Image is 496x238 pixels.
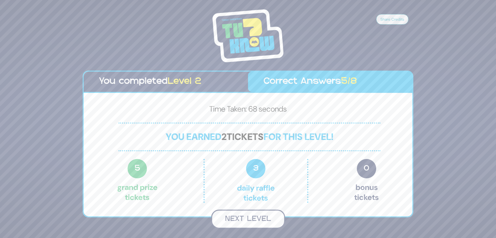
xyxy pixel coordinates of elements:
[246,159,265,178] span: 3
[94,103,402,117] p: Time Taken: 68 seconds
[166,131,334,143] span: You earned for this level!
[212,9,284,62] img: Tournament Logo
[99,75,232,89] p: You completed
[168,77,201,86] span: Level 2
[211,210,285,229] button: Next Level
[357,159,376,178] span: 0
[263,75,397,89] p: Correct Answers
[117,159,158,203] p: Grand Prize tickets
[218,159,293,203] p: Daily Raffle tickets
[341,77,357,86] span: 5/8
[227,131,263,143] span: tickets
[376,14,408,25] button: Share Credits
[222,131,227,143] span: 2
[128,159,147,178] span: 5
[354,159,379,203] p: Bonus tickets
